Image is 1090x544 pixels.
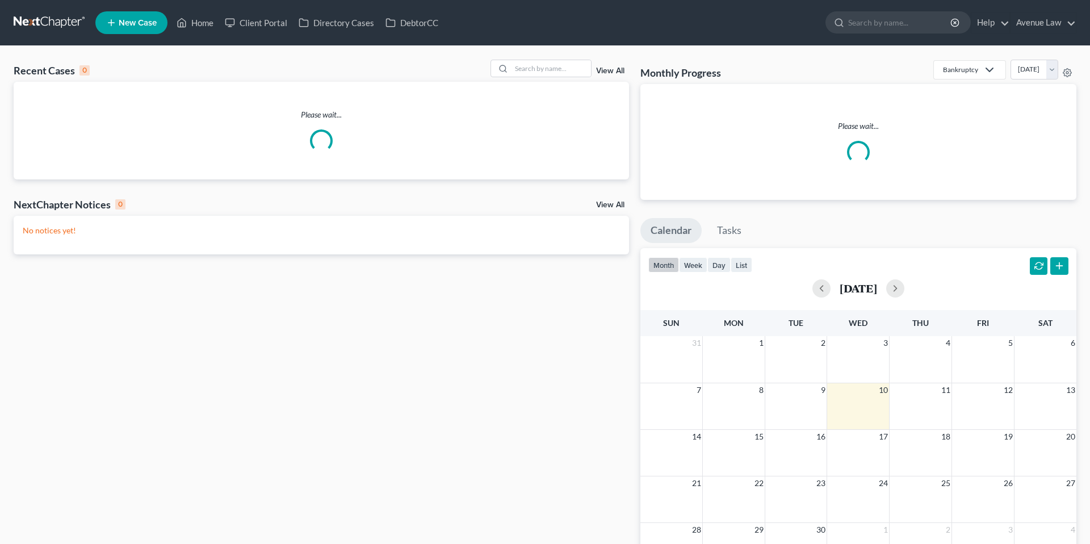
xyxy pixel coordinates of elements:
[596,67,624,75] a: View All
[1007,523,1014,537] span: 3
[649,120,1067,132] p: Please wait...
[1070,336,1076,350] span: 6
[1003,430,1014,443] span: 19
[882,336,889,350] span: 3
[1065,430,1076,443] span: 20
[14,198,125,211] div: NextChapter Notices
[707,257,731,273] button: day
[878,476,889,490] span: 24
[1003,476,1014,490] span: 26
[753,430,765,443] span: 15
[1011,12,1076,33] a: Avenue Law
[840,282,877,294] h2: [DATE]
[663,318,680,328] span: Sun
[79,65,90,76] div: 0
[1065,383,1076,397] span: 13
[971,12,1009,33] a: Help
[758,383,765,397] span: 8
[943,65,978,74] div: Bankruptcy
[878,383,889,397] span: 10
[219,12,293,33] a: Client Portal
[815,476,827,490] span: 23
[945,523,951,537] span: 2
[293,12,380,33] a: Directory Cases
[23,225,620,236] p: No notices yet!
[1065,476,1076,490] span: 27
[1003,383,1014,397] span: 12
[691,476,702,490] span: 21
[115,199,125,210] div: 0
[789,318,803,328] span: Tue
[14,64,90,77] div: Recent Cases
[849,318,867,328] span: Wed
[731,257,752,273] button: list
[815,523,827,537] span: 30
[753,523,765,537] span: 29
[820,336,827,350] span: 2
[1038,318,1053,328] span: Sat
[940,383,951,397] span: 11
[940,430,951,443] span: 18
[691,336,702,350] span: 31
[695,383,702,397] span: 7
[691,523,702,537] span: 28
[724,318,744,328] span: Mon
[753,476,765,490] span: 22
[171,12,219,33] a: Home
[512,60,591,77] input: Search by name...
[912,318,929,328] span: Thu
[1070,523,1076,537] span: 4
[977,318,989,328] span: Fri
[119,19,157,27] span: New Case
[878,430,889,443] span: 17
[815,430,827,443] span: 16
[820,383,827,397] span: 9
[640,218,702,243] a: Calendar
[640,66,721,79] h3: Monthly Progress
[848,12,952,33] input: Search by name...
[14,109,629,120] p: Please wait...
[707,218,752,243] a: Tasks
[596,201,624,209] a: View All
[940,476,951,490] span: 25
[945,336,951,350] span: 4
[1007,336,1014,350] span: 5
[691,430,702,443] span: 14
[679,257,707,273] button: week
[758,336,765,350] span: 1
[648,257,679,273] button: month
[882,523,889,537] span: 1
[380,12,444,33] a: DebtorCC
